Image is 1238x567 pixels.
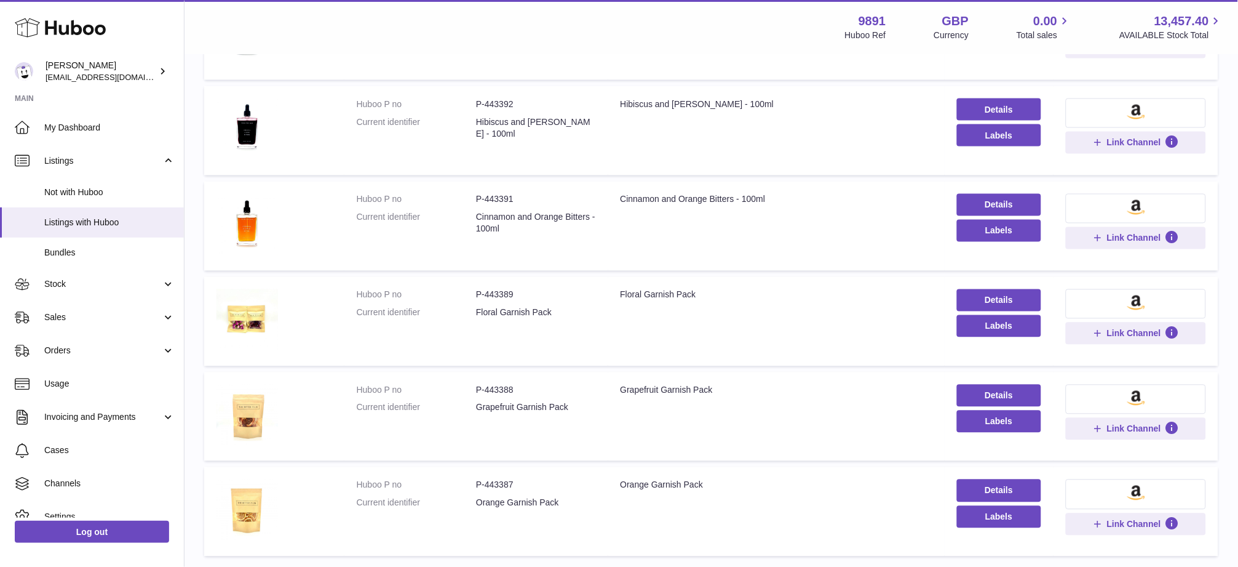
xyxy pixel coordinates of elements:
[44,278,162,290] span: Stock
[476,402,595,414] dd: Grapefruit Garnish Pack
[1127,391,1145,406] img: amazon-small.png
[216,194,278,255] img: Cinnamon and Orange Bitters - 100ml
[357,385,476,396] dt: Huboo P no
[44,345,162,356] span: Orders
[476,194,595,206] dd: P-443391
[357,497,476,509] dt: Current identifier
[621,480,932,491] div: Orange Garnish Pack
[216,480,278,541] img: Orange Garnish Pack
[957,411,1041,433] button: Labels
[476,385,595,396] dd: P-443388
[1066,227,1206,249] button: Link Channel
[1107,328,1161,339] span: Link Channel
[46,72,181,82] span: [EMAIL_ADDRESS][DOMAIN_NAME]
[957,480,1041,502] a: Details
[1017,30,1071,41] span: Total sales
[44,247,175,259] span: Bundles
[957,99,1041,121] a: Details
[44,378,175,390] span: Usage
[357,116,476,140] dt: Current identifier
[1127,296,1145,310] img: amazon-small.png
[1127,486,1145,501] img: amazon-small.png
[1107,519,1161,530] span: Link Channel
[357,307,476,319] dt: Current identifier
[859,13,886,30] strong: 9891
[845,30,886,41] div: Huboo Ref
[357,402,476,414] dt: Current identifier
[357,289,476,301] dt: Huboo P no
[957,124,1041,147] button: Labels
[1127,200,1145,215] img: amazon-small.png
[1066,323,1206,345] button: Link Channel
[44,187,175,198] span: Not with Huboo
[216,289,278,351] img: Floral Garnish Pack
[15,521,169,543] a: Log out
[1107,233,1161,244] span: Link Channel
[621,289,932,301] div: Floral Garnish Pack
[44,312,162,323] span: Sales
[1034,13,1058,30] span: 0.00
[934,30,969,41] div: Currency
[1066,513,1206,536] button: Link Channel
[44,444,175,456] span: Cases
[957,289,1041,312] a: Details
[476,212,595,235] dd: Cinnamon and Orange Bitters - 100ml
[1066,132,1206,154] button: Link Channel
[621,385,932,396] div: Grapefruit Garnish Pack
[46,60,156,83] div: [PERSON_NAME]
[476,289,595,301] dd: P-443389
[357,480,476,491] dt: Huboo P no
[1154,13,1209,30] span: 13,457.40
[957,220,1041,242] button: Labels
[957,385,1041,407] a: Details
[621,99,932,110] div: Hibiscus and [PERSON_NAME] - 100ml
[1107,424,1161,435] span: Link Channel
[44,122,175,134] span: My Dashboard
[44,411,162,423] span: Invoicing and Payments
[1119,30,1223,41] span: AVAILABLE Stock Total
[957,315,1041,337] button: Labels
[357,194,476,206] dt: Huboo P no
[216,99,278,160] img: Hibiscus and Rose Bitters - 100ml
[621,194,932,206] div: Cinnamon and Orange Bitters - 100ml
[1119,13,1223,41] a: 13,457.40 AVAILABLE Stock Total
[942,13,969,30] strong: GBP
[357,99,476,110] dt: Huboo P no
[44,155,162,167] span: Listings
[476,307,595,319] dd: Floral Garnish Pack
[476,116,595,140] dd: Hibiscus and [PERSON_NAME] - 100ml
[476,99,595,110] dd: P-443392
[957,194,1041,216] a: Details
[357,212,476,235] dt: Current identifier
[1107,137,1161,148] span: Link Channel
[1017,13,1071,41] a: 0.00 Total sales
[476,480,595,491] dd: P-443387
[15,62,33,81] img: internalAdmin-9891@internal.huboo.com
[1066,418,1206,440] button: Link Channel
[476,497,595,509] dd: Orange Garnish Pack
[44,511,175,523] span: Settings
[44,217,175,228] span: Listings with Huboo
[957,506,1041,528] button: Labels
[216,385,278,446] img: Grapefruit Garnish Pack
[44,478,175,489] span: Channels
[1127,105,1145,119] img: amazon-small.png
